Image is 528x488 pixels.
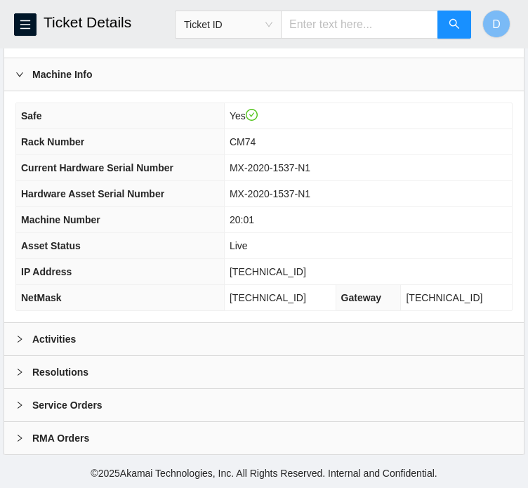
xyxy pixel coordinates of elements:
span: IP Address [21,266,72,277]
span: Hardware Asset Serial Number [21,188,164,199]
div: Service Orders [4,389,524,421]
span: Yes [230,110,258,121]
b: Service Orders [32,397,103,413]
b: Resolutions [32,364,88,380]
span: Asset Status [21,240,81,251]
span: NetMask [21,292,62,303]
span: 20:01 [230,214,254,225]
span: D [492,15,501,33]
span: MX-2020-1537-N1 [230,162,310,173]
input: Enter text here... [281,11,438,39]
div: Resolutions [4,356,524,388]
button: search [437,11,471,39]
span: MX-2020-1537-N1 [230,188,310,199]
span: Rack Number [21,136,84,147]
span: Gateway [341,292,382,303]
span: check-circle [246,109,258,121]
span: menu [15,19,36,30]
span: CM74 [230,136,256,147]
span: right [15,335,24,343]
span: Machine Number [21,214,100,225]
button: D [482,10,510,38]
span: Ticket ID [184,14,272,35]
span: search [449,18,460,32]
b: Machine Info [32,67,93,82]
span: [TECHNICAL_ID] [406,292,482,303]
span: right [15,368,24,376]
div: Machine Info [4,58,524,91]
span: Current Hardware Serial Number [21,162,173,173]
div: Activities [4,323,524,355]
b: Activities [32,331,76,347]
span: [TECHNICAL_ID] [230,266,306,277]
span: right [15,401,24,409]
span: Live [230,240,248,251]
span: right [15,70,24,79]
button: menu [14,13,37,36]
span: [TECHNICAL_ID] [230,292,306,303]
span: right [15,434,24,442]
span: Safe [21,110,42,121]
b: RMA Orders [32,430,89,446]
div: RMA Orders [4,422,524,454]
